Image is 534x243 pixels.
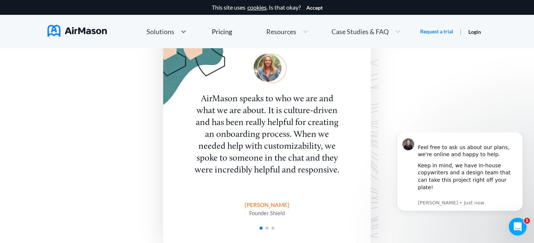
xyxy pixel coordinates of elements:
img: AirMason Logo [47,25,107,37]
a: Pricing [212,25,232,38]
button: Accept cookies [306,5,323,11]
img: Profile image for Holly [17,6,29,18]
span: Solutions [146,28,174,35]
iframe: Intercom live chat [509,218,527,236]
img: Z [253,53,282,82]
a: Login [468,29,481,35]
div: [PERSON_NAME] [245,201,289,209]
div: Feel free to ask us about our plans, we're online and happy to help. [32,4,132,26]
span: | [460,28,462,35]
p: Message from Holly, sent Just now [32,67,132,74]
span: Go to slide 1 [260,227,263,230]
span: Go to slide 2 [266,227,268,230]
div: Keep in mind, we have in-house copywriters and a design team that can take this project right off... [32,30,132,66]
a: Request a trial [420,28,453,35]
span: Go to slide 3 [271,227,274,230]
div: Founder Shield [245,209,289,217]
span: Resources [266,28,296,35]
span: Case Studies & FAQ [332,28,389,35]
div: Message content [32,4,132,66]
img: bg_card-8499c0fa3b0c6d0d5be01e548dfafdf6.jpg [163,25,240,107]
div: Pricing [212,28,232,35]
div: AirMason speaks to who we are and what we are about. It is culture-driven and has been really hel... [192,93,342,176]
a: cookies [247,4,267,11]
iframe: Intercom notifications message [386,132,534,216]
span: 1 [524,218,530,224]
